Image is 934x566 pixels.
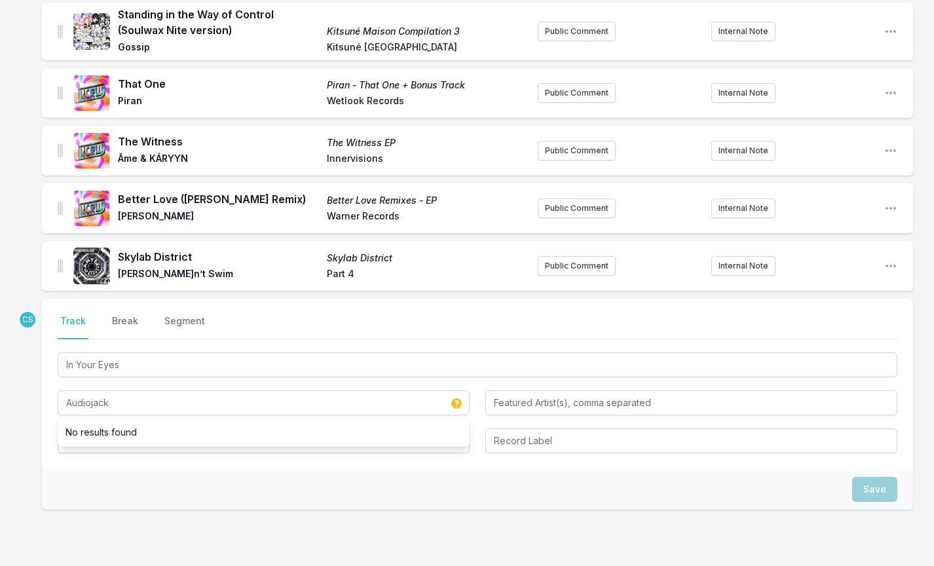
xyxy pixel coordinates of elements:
img: Drag Handle [58,259,63,273]
p: Candace Silva [18,311,37,329]
span: Gossip [118,41,319,56]
span: Innervisions [327,152,528,168]
button: Open playlist item options [884,202,897,215]
img: The Witness EP [73,132,110,169]
span: Warner Records [327,210,528,225]
input: Record Label [485,428,897,453]
span: Piran [118,94,319,110]
button: Public Comment [538,256,616,276]
button: Internal Note [711,22,775,41]
button: Internal Note [711,83,775,103]
span: [PERSON_NAME]n’t Swim [118,267,319,283]
button: Track [58,314,88,339]
button: Internal Note [711,141,775,160]
button: Save [852,477,897,502]
img: Drag Handle [58,86,63,100]
span: Âme & KÁRYYN [118,152,319,168]
input: Featured Artist(s), comma separated [485,390,897,415]
button: Open playlist item options [884,86,897,100]
span: The Witness [118,134,319,149]
img: Better Love Remixes - EP [73,190,110,227]
span: Kitsuné Maison Compilation 3 [327,25,528,38]
button: Open playlist item options [884,259,897,273]
span: Part 4 [327,267,528,283]
input: Artist [58,390,470,415]
span: That One [118,76,319,92]
span: [PERSON_NAME] [118,210,319,225]
span: Kitsuné [GEOGRAPHIC_DATA] [327,41,528,56]
img: Drag Handle [58,202,63,215]
button: Open playlist item options [884,25,897,38]
button: Internal Note [711,198,775,218]
span: Better Love ([PERSON_NAME] Remix) [118,191,319,207]
span: The Witness EP [327,136,528,149]
span: Skylab District [327,252,528,265]
span: Skylab District [118,249,319,265]
button: Public Comment [538,22,616,41]
img: Skylab District [73,248,110,284]
img: Piran - That One + Bonus Track [73,75,110,111]
img: Drag Handle [58,144,63,157]
span: Wetlook Records [327,94,528,110]
span: Better Love Remixes - EP [327,194,528,207]
button: Public Comment [538,83,616,103]
button: Internal Note [711,256,775,276]
button: Open playlist item options [884,144,897,157]
button: Segment [162,314,208,339]
button: Public Comment [538,141,616,160]
button: Break [109,314,141,339]
img: Kitsuné Maison Compilation 3 [73,13,110,50]
button: Public Comment [538,198,616,218]
span: Piran - That One + Bonus Track [327,79,528,92]
li: No results found [58,421,470,444]
span: Standing in the Way of Control (Soulwax Nite version) [118,7,319,38]
img: Drag Handle [58,25,63,38]
input: Track Title [58,352,897,377]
